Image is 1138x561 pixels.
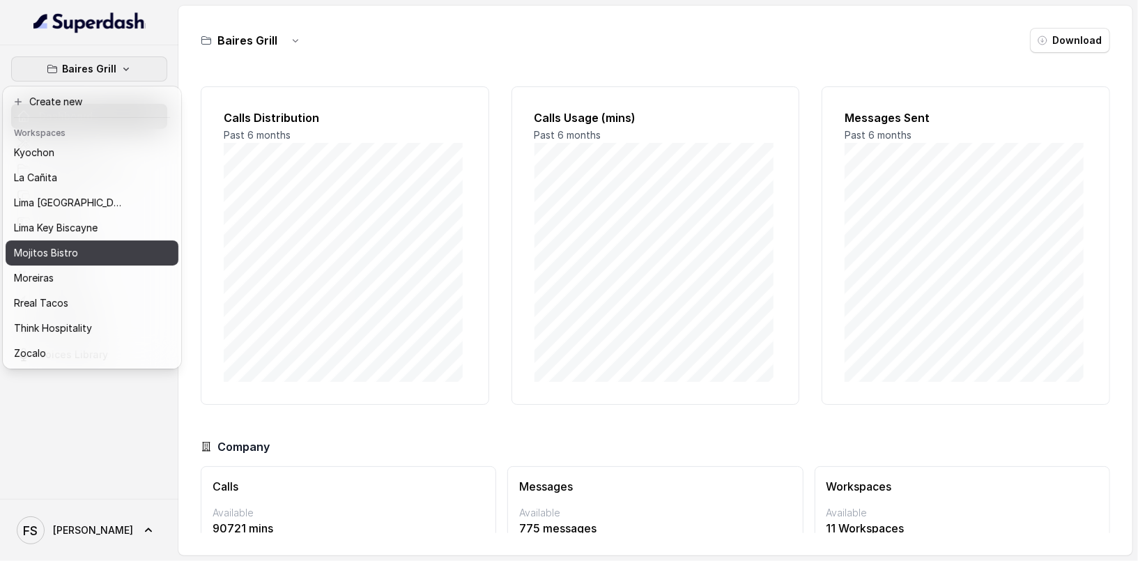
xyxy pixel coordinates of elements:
[62,61,116,77] p: Baires Grill
[14,245,78,261] p: Mojitos Bistro
[14,295,68,312] p: Rreal Tacos
[14,169,57,186] p: La Cañita
[6,89,178,114] button: Create new
[14,194,125,211] p: Lima [GEOGRAPHIC_DATA]
[14,220,98,236] p: Lima Key Biscayne
[6,121,178,143] header: Workspaces
[14,320,92,337] p: Think Hospitality
[11,56,167,82] button: Baires Grill
[14,345,46,362] p: Zocalo
[14,270,54,286] p: Moreiras
[14,144,54,161] p: Kyochon
[3,86,181,369] div: Baires Grill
